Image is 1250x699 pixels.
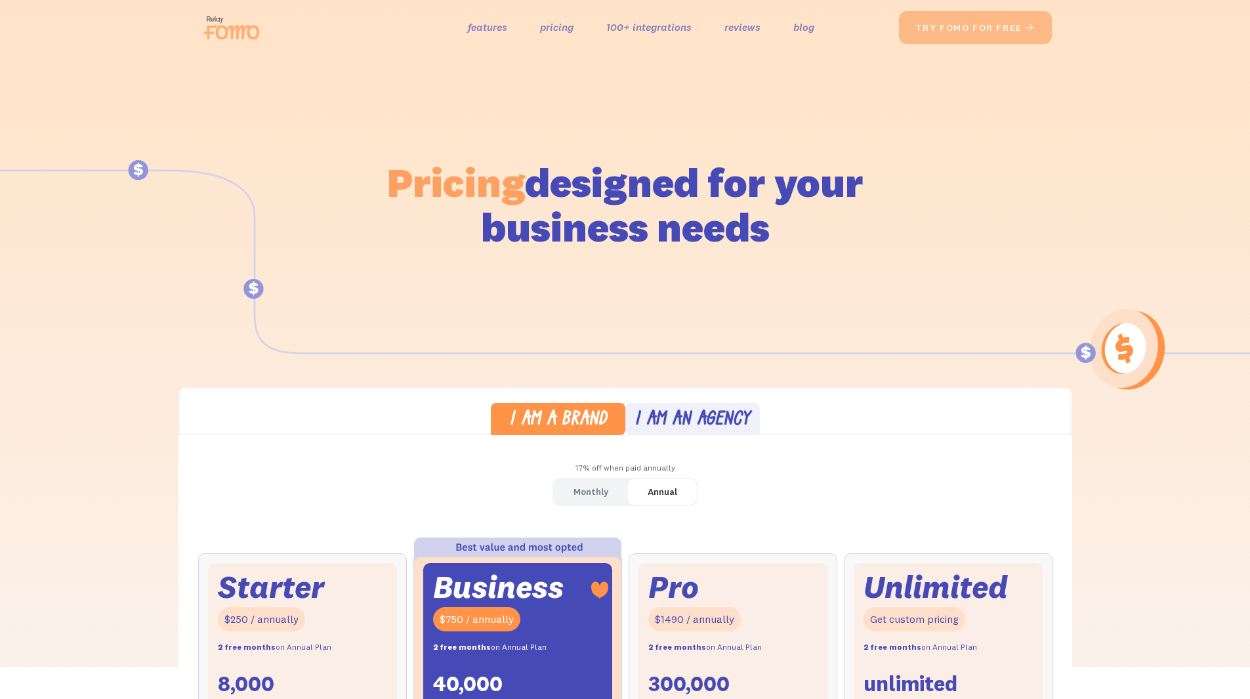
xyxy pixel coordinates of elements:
[635,411,750,430] div: I am an agency
[724,18,760,37] a: reviews
[468,18,507,37] a: features
[218,573,324,601] div: Starter
[540,18,573,37] a: pricing
[218,642,276,652] strong: 2 free months
[864,607,965,631] div: Get custom pricing
[509,411,607,430] div: I am a brand
[1025,22,1035,33] span: 
[433,670,503,698] div: 40,000
[606,18,692,37] a: 100+ integrations
[433,573,564,601] div: Business
[218,607,305,631] div: $250 / annually
[648,607,741,631] div: $1490 / annually
[218,638,331,657] div: on Annual Plan
[648,482,677,501] div: Annual
[648,642,706,652] strong: 2 free months
[433,642,491,652] strong: 2 free months
[793,18,814,37] a: blog
[864,638,977,657] div: on Annual Plan
[864,642,921,652] strong: 2 free months
[387,157,525,207] span: Pricing
[386,160,864,249] h1: designed for your business needs
[218,670,274,698] div: 8,000
[433,638,547,657] div: on Annual Plan
[178,459,1072,478] div: 17% off when paid annually
[899,11,1052,44] a: try fomo for free
[648,670,730,698] div: 300,000
[864,573,1008,601] div: Unlimited
[573,482,608,501] div: Monthly
[864,670,957,698] div: unlimited
[648,638,762,657] div: on Annual Plan
[433,607,520,631] div: $750 / annually
[648,573,699,601] div: Pro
